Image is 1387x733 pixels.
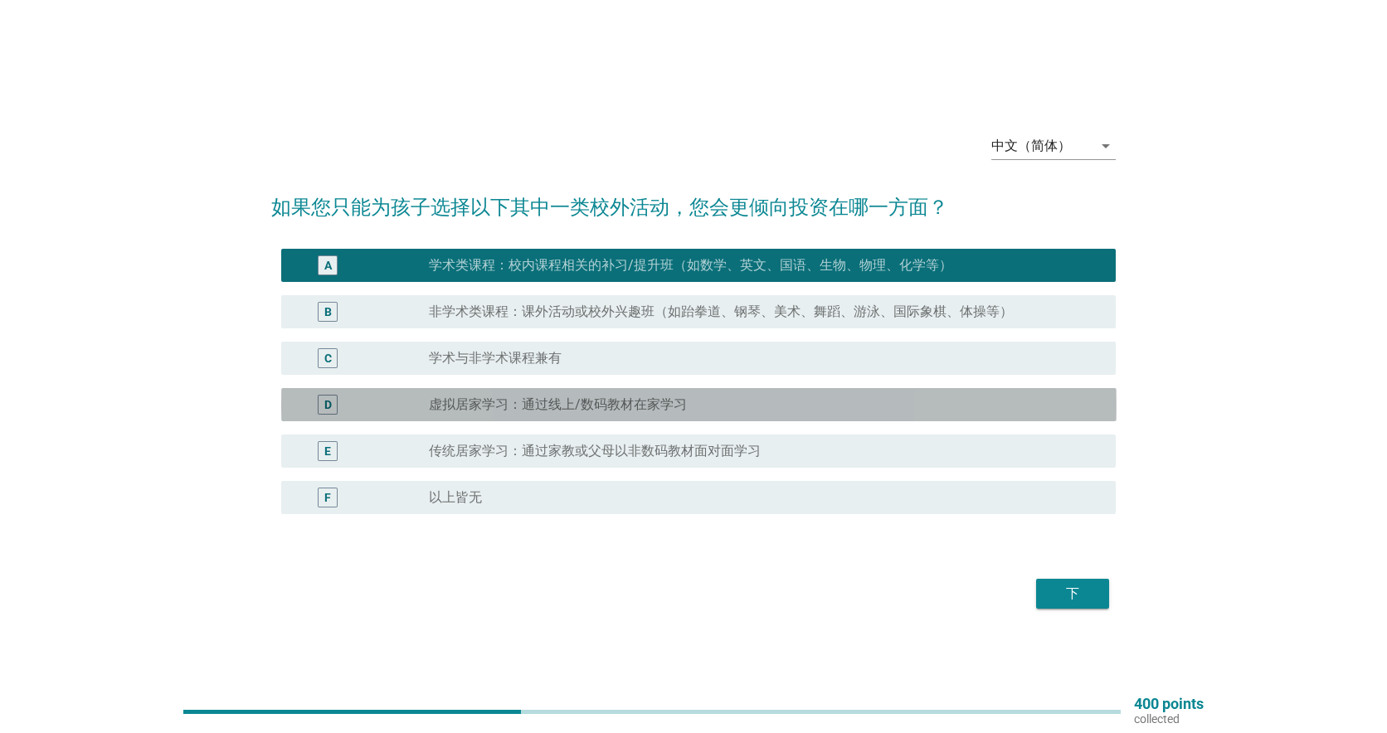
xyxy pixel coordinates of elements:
label: 非学术类课程：课外活动或校外兴趣班（如跆拳道、钢琴、美术、舞蹈、游泳、国际象棋、体操等） [429,303,1013,320]
label: 虚拟居家学习：通过线上/数码教材在家学习 [429,396,687,413]
button: 下 [1036,579,1109,609]
label: 学术类课程：校内课程相关的补习/提升班（如数学、英文、国语、生物、物理、化学等） [429,257,952,274]
div: B [324,303,332,321]
label: 学术与非学术课程兼有 [429,350,562,366]
label: 传统居家学习：通过家教或父母以非数码教材面对面学习 [429,443,761,459]
div: C [324,350,332,367]
div: A [324,257,332,274]
div: 中文（简体） [991,138,1071,153]
div: D [324,396,332,414]
div: F [324,489,331,507]
i: arrow_drop_down [1096,136,1116,156]
p: collected [1134,711,1204,726]
h2: 如果您只能为孩子选择以下其中一类校外活动，您会更倾向投资在哪一方面？ [271,176,1117,222]
div: E [324,443,331,460]
p: 400 points [1134,697,1204,711]
label: 以上皆无 [429,489,482,506]
div: 下 [1049,584,1096,604]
